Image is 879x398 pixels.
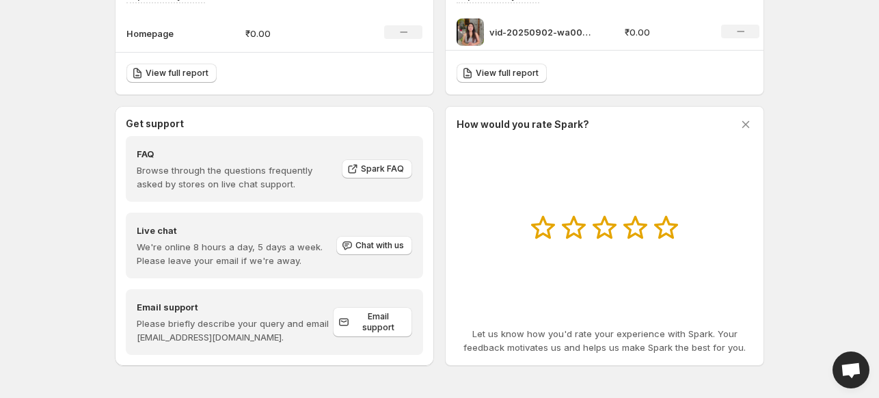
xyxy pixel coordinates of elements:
[333,307,412,337] a: Email support
[137,163,332,191] p: Browse through the questions frequently asked by stores on live chat support.
[489,25,592,39] p: vid-20250902-wa0070_AyyJgkCa 4
[457,327,753,354] p: Let us know how you'd rate your experience with Spark. Your feedback motivates us and helps us ma...
[137,147,332,161] h4: FAQ
[457,18,484,46] img: vid-20250902-wa0070_AyyJgkCa 4
[355,240,404,251] span: Chat with us
[126,117,184,131] h3: Get support
[361,163,404,174] span: Spark FAQ
[476,68,539,79] span: View full report
[336,236,412,255] button: Chat with us
[126,64,217,83] a: View full report
[146,68,208,79] span: View full report
[833,351,869,388] div: Open chat
[342,159,412,178] a: Spark FAQ
[352,311,404,333] span: Email support
[137,224,335,237] h4: Live chat
[245,27,342,40] p: ₹0.00
[625,25,705,39] p: ₹0.00
[137,317,333,344] p: Please briefly describe your query and email [EMAIL_ADDRESS][DOMAIN_NAME].
[137,300,333,314] h4: Email support
[126,27,195,40] p: Homepage
[457,64,547,83] a: View full report
[457,118,589,131] h3: How would you rate Spark?
[137,240,335,267] p: We're online 8 hours a day, 5 days a week. Please leave your email if we're away.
